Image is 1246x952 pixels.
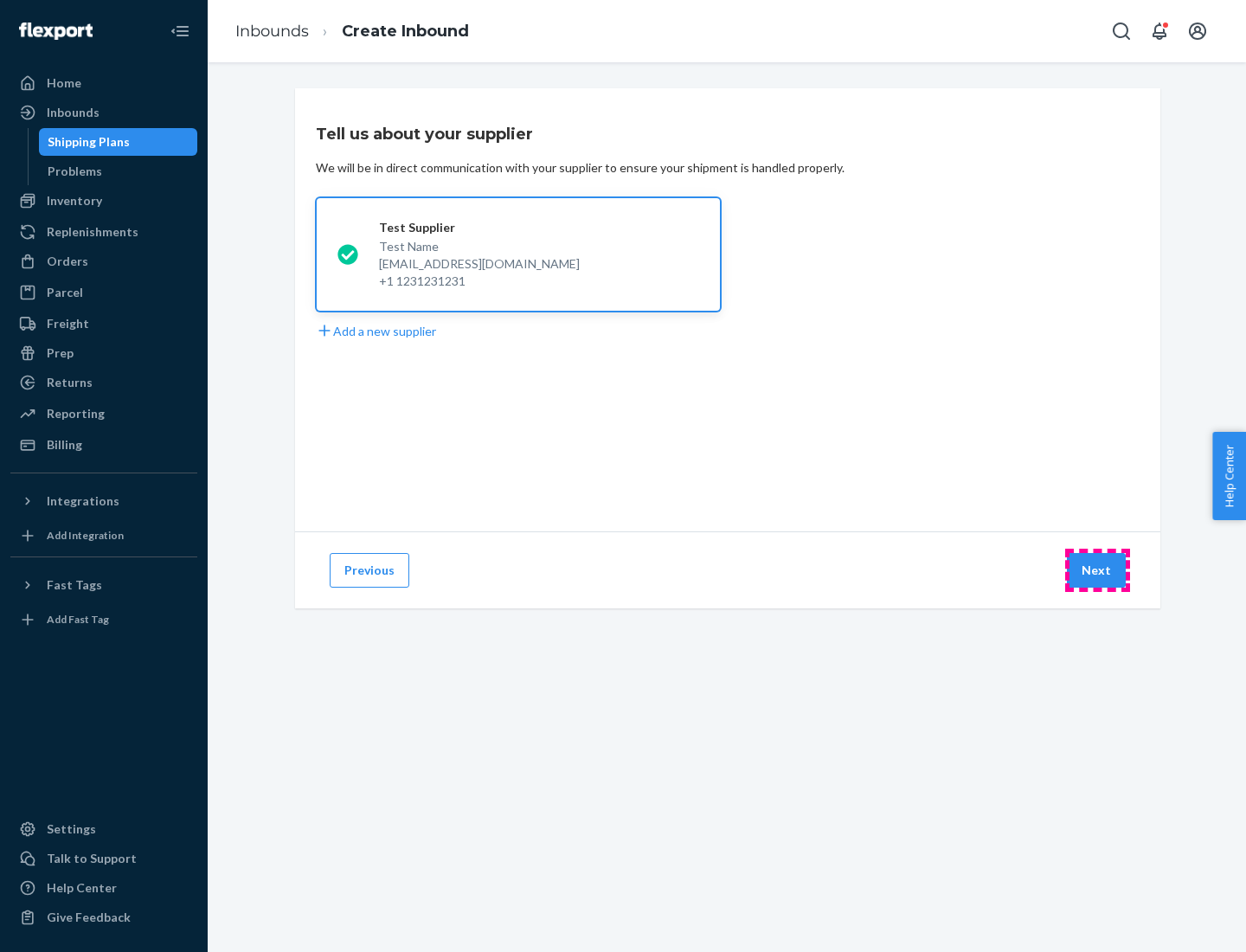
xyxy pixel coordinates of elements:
a: Reporting [10,400,197,428]
button: Previous [330,553,409,588]
button: Next [1067,553,1126,588]
a: Parcel [10,279,197,306]
a: Prep [10,339,197,367]
a: Replenishments [10,218,197,246]
a: Inventory [10,187,197,215]
div: Help Center [47,879,117,897]
a: Settings [10,815,197,843]
a: Problems [39,158,198,185]
div: Prep [47,344,74,362]
div: We will be in direct communication with your supplier to ensure your shipment is handled properly. [316,159,845,177]
div: Fast Tags [47,576,102,594]
button: Open Search Box [1104,14,1139,48]
button: Open account menu [1180,14,1215,48]
div: Shipping Plans [48,133,130,151]
div: Give Feedback [47,909,131,926]
button: Integrations [10,487,197,515]
button: Fast Tags [10,571,197,599]
div: Reporting [47,405,105,422]
a: Orders [10,248,197,275]
button: Open notifications [1142,14,1177,48]
a: Inbounds [10,99,197,126]
div: Billing [47,436,82,453]
div: Inbounds [47,104,100,121]
button: Add a new supplier [316,322,436,340]
button: Close Navigation [163,14,197,48]
a: Home [10,69,197,97]
button: Give Feedback [10,904,197,931]
div: Talk to Support [47,850,137,867]
a: Billing [10,431,197,459]
a: Freight [10,310,197,338]
h3: Tell us about your supplier [316,123,533,145]
div: Add Fast Tag [47,612,109,627]
a: Inbounds [235,22,309,41]
div: Settings [47,820,96,838]
img: Flexport logo [19,23,93,40]
a: Help Center [10,874,197,902]
ol: breadcrumbs [222,6,483,57]
div: Orders [47,253,88,270]
div: Freight [47,315,89,332]
div: Replenishments [47,223,138,241]
a: Returns [10,369,197,396]
div: Integrations [47,492,119,510]
a: Talk to Support [10,845,197,872]
div: Inventory [47,192,102,209]
a: Add Fast Tag [10,606,197,634]
div: Problems [48,163,102,180]
button: Help Center [1212,432,1246,520]
div: Add Integration [47,528,124,543]
div: Home [47,74,81,92]
a: Shipping Plans [39,128,198,156]
a: Add Integration [10,522,197,550]
a: Create Inbound [342,22,469,41]
div: Returns [47,374,93,391]
div: Parcel [47,284,83,301]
